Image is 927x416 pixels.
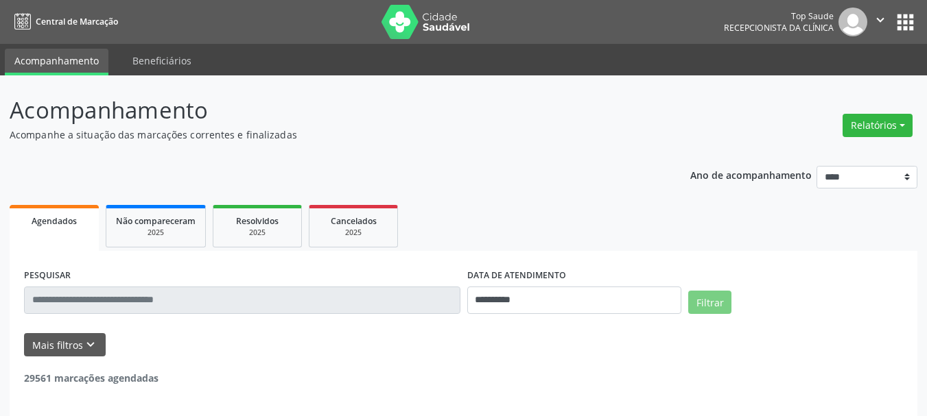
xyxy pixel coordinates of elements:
p: Acompanhamento [10,93,645,127]
button: Relatórios [843,114,913,137]
button: Mais filtroskeyboard_arrow_down [24,333,106,357]
div: Top Saude [724,10,834,22]
span: Recepcionista da clínica [724,22,834,34]
button: Filtrar [688,291,731,314]
i:  [873,12,888,27]
div: 2025 [116,228,196,238]
a: Beneficiários [123,49,201,73]
label: DATA DE ATENDIMENTO [467,265,566,286]
i: keyboard_arrow_down [83,337,98,352]
a: Acompanhamento [5,49,108,75]
p: Ano de acompanhamento [690,166,812,183]
img: img [838,8,867,36]
span: Central de Marcação [36,16,118,27]
button:  [867,8,893,36]
a: Central de Marcação [10,10,118,33]
span: Agendados [32,215,77,227]
span: Resolvidos [236,215,279,227]
p: Acompanhe a situação das marcações correntes e finalizadas [10,127,645,142]
strong: 29561 marcações agendadas [24,371,159,384]
button: apps [893,10,917,34]
div: 2025 [223,228,292,238]
div: 2025 [319,228,388,238]
span: Cancelados [331,215,377,227]
label: PESQUISAR [24,265,71,286]
span: Não compareceram [116,215,196,227]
